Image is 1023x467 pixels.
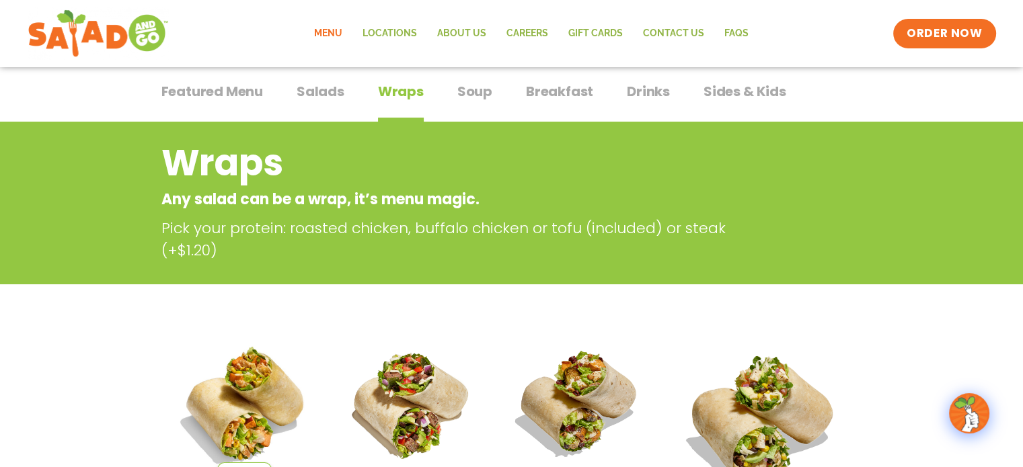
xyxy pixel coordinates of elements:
[526,81,593,101] span: Breakfast
[161,77,862,122] div: Tabbed content
[633,18,714,49] a: Contact Us
[907,26,982,42] span: ORDER NOW
[558,18,633,49] a: GIFT CARDS
[627,81,670,101] span: Drinks
[161,217,760,261] p: Pick your protein: roasted chicken, buffalo chicken or tofu (included) or steak (+$1.20)
[304,18,759,49] nav: Menu
[297,81,344,101] span: Salads
[950,394,988,432] img: wpChatIcon
[161,81,263,101] span: Featured Menu
[161,136,754,190] h2: Wraps
[704,81,786,101] span: Sides & Kids
[28,7,169,60] img: new-SAG-logo-768×292
[427,18,496,49] a: About Us
[352,18,427,49] a: Locations
[161,188,754,210] p: Any salad can be a wrap, it’s menu magic.
[893,19,995,48] a: ORDER NOW
[496,18,558,49] a: Careers
[714,18,759,49] a: FAQs
[378,81,424,101] span: Wraps
[304,18,352,49] a: Menu
[457,81,492,101] span: Soup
